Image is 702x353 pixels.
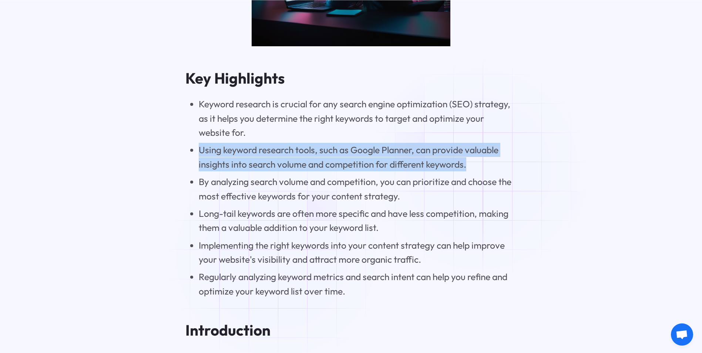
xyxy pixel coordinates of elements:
li: Regularly analyzing keyword metrics and search intent can help you refine and optimize your keywo... [199,270,517,298]
li: Using keyword research tools, such as Google Planner, can provide valuable insights into search v... [199,143,517,171]
li: Keyword research is crucial for any search engine optimization (SEO) strategy, as it helps you de... [199,97,517,139]
li: Implementing the right keywords into your content strategy can help improve your website's visibi... [199,238,517,267]
div: Open chat [671,323,693,346]
li: Long-tail keywords are often more specific and have less competition, making them a valuable addi... [199,206,517,235]
li: By analyzing search volume and competition, you can prioritize and choose the most effective keyw... [199,175,517,203]
h2: Key Highlights [185,70,517,87]
h2: Introduction [185,322,517,339]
